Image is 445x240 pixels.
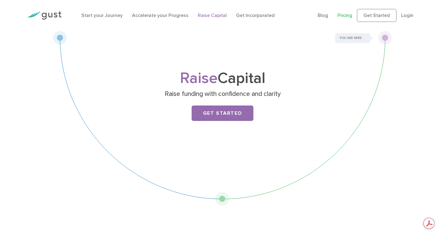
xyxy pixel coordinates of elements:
h1: Capital [100,71,345,85]
a: Get Started [357,9,396,22]
a: Get Incorporated [236,12,275,18]
a: Start your Journey [81,12,123,18]
a: Accelerate your Progress [132,12,189,18]
a: Login [401,12,413,18]
a: Raise Capital [198,12,227,18]
a: Pricing [337,12,352,18]
img: Gust Logo [27,11,61,20]
a: Blog [318,12,328,18]
a: Get Started [192,106,253,121]
p: Raise funding with confidence and clarity [103,90,342,98]
span: Raise [180,69,218,87]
